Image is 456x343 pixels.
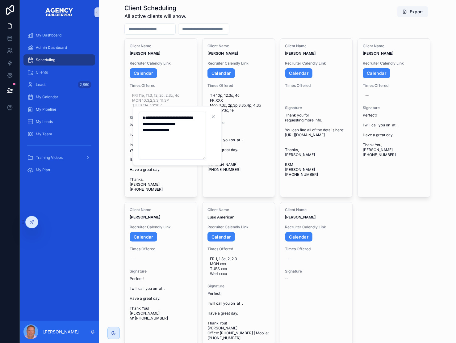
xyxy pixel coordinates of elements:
[36,82,46,87] span: Leads
[207,247,270,252] span: Times Offered
[285,232,313,242] a: Calendar
[23,67,95,78] a: Clients
[207,120,270,125] span: Signature
[23,116,95,127] a: My Leads
[207,291,270,341] span: Perfect! I will call you on at . Have a great day. Thank You! [PERSON_NAME] Office: [PHONE_NUMBER...
[36,95,58,100] span: My Calendar
[365,93,369,98] div: --
[130,123,192,192] span: Perfect! I will call you on at . In the meantime, here is a video you can watch prior to our call...
[36,45,67,50] span: Admin Dashboard
[132,256,136,261] div: --
[207,68,235,78] a: Calendar
[207,61,270,66] span: Recruiter Calendly Link
[285,44,348,49] span: Client Name
[36,119,53,124] span: My Leads
[36,167,50,172] span: My Plan
[45,7,73,17] img: App logo
[23,164,95,176] a: My Plan
[20,25,99,184] div: scrollable content
[130,276,192,321] span: Perfect! I will call you on at . Have a great day. Thank You! [PERSON_NAME] M: [PHONE_NUMBER]
[285,83,348,88] span: Times Offered
[124,12,186,20] span: All active clients will show.
[23,42,95,53] a: Admin Dashboard
[23,152,95,163] a: Training Videos
[36,107,56,112] span: My Pipeline
[207,51,238,56] strong: [PERSON_NAME]
[78,81,91,88] div: 2,860
[363,61,425,66] span: Recruiter Calendly Link
[285,61,348,66] span: Recruiter Calendly Link
[23,91,95,103] a: My Calendar
[288,256,291,261] div: --
[36,155,63,160] span: Training Videos
[363,113,425,157] span: Perfect! I will call you on at . Have a great day. Thank You, [PERSON_NAME] [PHONE_NUMBER]
[23,54,95,66] a: Scheduling
[130,61,192,66] span: Recruiter Calendly Link
[130,269,192,274] span: Signature
[280,38,353,197] a: Client Name[PERSON_NAME]Recruiter Calendly LinkCalendarTimes OfferedSignatureThank you for reques...
[285,68,313,78] a: Calendar
[23,104,95,115] a: My Pipeline
[23,30,95,41] a: My Dashboard
[130,207,192,212] span: Client Name
[285,269,348,274] span: Signature
[130,247,192,252] span: Times Offered
[358,38,430,197] a: Client Name[PERSON_NAME]Recruiter Calendly LinkCalendarTimes Offered--SignaturePerfect! I will ca...
[397,6,428,17] button: Export
[130,115,192,120] span: Signature
[207,215,234,219] strong: Luso American
[130,83,192,88] span: Times Offered
[210,93,267,113] span: TH 10p, 12.3c, 4c FR XXX Mon 3.3c, 2p,3p,3.3p,4p, 4.3p TUES 5:3c, 1e
[23,129,95,140] a: My Team
[363,83,425,88] span: Times Offered
[207,207,270,212] span: Client Name
[36,57,55,62] span: Scheduling
[36,132,52,137] span: My Team
[124,38,197,197] a: Client Name[PERSON_NAME]Recruiter Calendly LinkCalendarTimes OfferedFRI 11e, 11.3, 12, 2c, 2.3c, ...
[363,68,390,78] a: Calendar
[124,4,186,12] h1: Client Scheduling
[285,51,316,56] strong: [PERSON_NAME]
[210,256,267,276] span: FR 1, 1.3e, 2, 2.3 MON xxx TUES xxx Wed xxxx
[207,128,270,172] span: Perfect! I will call you on at . Have a great day. Thanks, [PERSON_NAME] [PHONE_NUMBER]
[363,51,393,56] strong: [PERSON_NAME]
[43,329,79,335] p: [PERSON_NAME]
[285,247,348,252] span: Times Offered
[207,44,270,49] span: Client Name
[130,68,157,78] a: Calendar
[207,83,270,88] span: Times Offered
[285,105,348,110] span: Signature
[130,232,157,242] a: Calendar
[202,38,275,197] a: Client Name[PERSON_NAME]Recruiter Calendly LinkCalendarTimes OfferedTH 10p, 12.3c, 4c FR XXX Mon ...
[207,232,235,242] a: Calendar
[23,79,95,90] a: Leads2,860
[130,225,192,230] span: Recruiter Calendly Link
[285,207,348,212] span: Client Name
[285,276,289,281] span: --
[207,225,270,230] span: Recruiter Calendly Link
[207,284,270,289] span: Signature
[36,70,48,75] span: Clients
[363,44,425,49] span: Client Name
[130,44,192,49] span: Client Name
[130,215,160,219] strong: [PERSON_NAME]
[130,51,160,56] strong: [PERSON_NAME]
[285,113,348,177] span: Thank you for requesting more info. You can find all of the details here: [URL][DOMAIN_NAME] Than...
[285,225,348,230] span: Recruiter Calendly Link
[132,93,190,108] span: FRI 11e, 11.3, 12, 2c, 2.3c, 4c MON 10.3,2,3.3, 11.3P TUES 11e, 10:30 c
[36,33,61,38] span: My Dashboard
[363,105,425,110] span: Signature
[285,215,316,219] strong: [PERSON_NAME]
